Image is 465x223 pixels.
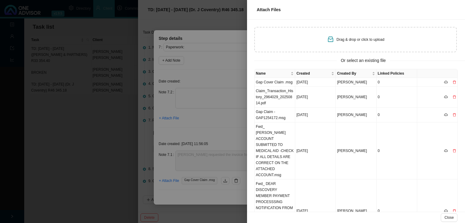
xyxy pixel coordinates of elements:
td: 0 [377,87,417,108]
td: 0 [377,108,417,122]
td: Fwd_ [PERSON_NAME] ACCOUNT SUBMITTED TO MEDICAL AID -CHECK IF ALL DETAILS ARE CORRECT ON THE ATTA... [255,122,295,179]
span: cloud-download [444,113,448,117]
th: Name [255,69,295,78]
span: Close [444,215,454,221]
td: 0 [377,78,417,87]
span: Name [256,70,289,76]
td: [DATE] [295,87,336,108]
td: Gap Claim - GAP1254172.msg [255,108,295,122]
td: 0 [377,122,417,179]
span: Attach Files [257,7,281,12]
span: [PERSON_NAME] [337,95,367,99]
td: [DATE] [295,122,336,179]
span: cloud-download [444,149,448,153]
td: Gap Cover Claim .msg [255,78,295,87]
button: Close [441,213,457,222]
span: cloud-download [444,209,448,213]
span: [PERSON_NAME] [337,209,367,213]
span: Created [296,70,330,76]
span: delete [453,80,456,84]
span: Drag & drop or click to upload [337,37,384,42]
span: Or select an existing file [337,57,390,64]
td: Claim_Transaction_History_2964029_20250814.pdf [255,87,295,108]
span: delete [453,95,456,99]
th: Linked Policies [377,69,417,78]
span: cloud-download [444,80,448,84]
td: [DATE] [295,108,336,122]
span: delete [453,149,456,153]
td: [DATE] [295,78,336,87]
th: Created By [336,69,376,78]
span: cloud-download [444,95,448,99]
span: [PERSON_NAME] [337,149,367,153]
span: [PERSON_NAME] [337,80,367,84]
span: Created By [337,70,371,76]
span: inbox [327,36,334,43]
th: Created [295,69,336,78]
span: delete [453,209,456,213]
span: delete [453,113,456,117]
span: [PERSON_NAME] [337,113,367,117]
